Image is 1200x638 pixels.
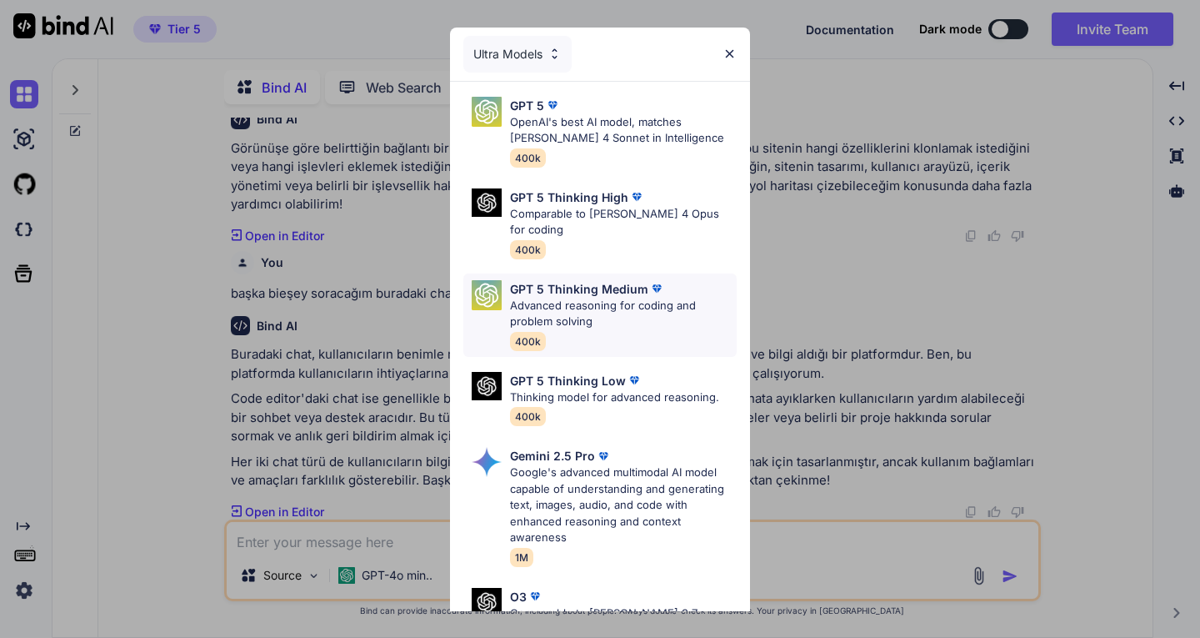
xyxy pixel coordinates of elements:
[472,588,502,617] img: Pick Models
[510,332,546,351] span: 400k
[547,47,562,61] img: Pick Models
[510,407,546,426] span: 400k
[463,36,572,73] div: Ultra Models
[510,548,533,567] span: 1M
[510,206,737,239] p: Comparable to [PERSON_NAME] 4 Opus for coding
[595,448,612,465] img: premium
[544,97,561,113] img: premium
[472,97,502,127] img: Pick Models
[472,280,502,310] img: Pick Models
[510,97,544,114] p: GPT 5
[510,588,527,605] p: O3
[472,447,502,477] img: Pick Models
[510,605,737,638] p: Comparable to [PERSON_NAME] 3.7 Sonnet, superior intelligence
[527,588,543,605] img: premium
[510,298,737,330] p: Advanced reasoning for coding and problem solving
[626,372,642,389] img: premium
[510,465,737,546] p: Google's advanced multimodal AI model capable of understanding and generating text, images, audio...
[648,280,665,297] img: premium
[472,188,502,218] img: Pick Models
[510,188,628,206] p: GPT 5 Thinking High
[628,188,645,205] img: premium
[472,372,502,401] img: Pick Models
[510,280,648,298] p: GPT 5 Thinking Medium
[510,447,595,465] p: Gemini 2.5 Pro
[510,372,626,389] p: GPT 5 Thinking Low
[510,114,737,147] p: OpenAI's best AI model, matches [PERSON_NAME] 4 Sonnet in Intelligence
[510,240,546,259] span: 400k
[722,47,737,61] img: close
[510,389,719,406] p: Thinking model for advanced reasoning.
[510,148,546,168] span: 400k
